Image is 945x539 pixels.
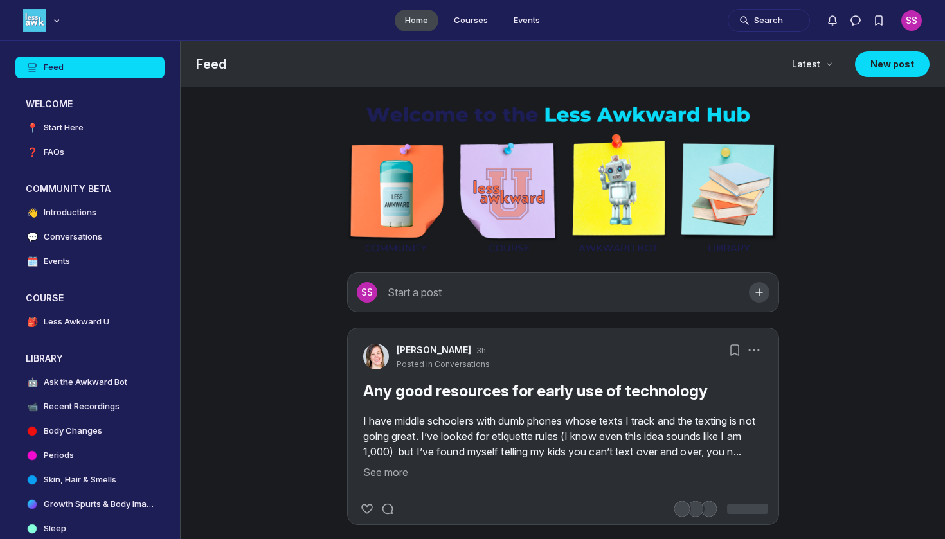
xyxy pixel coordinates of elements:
h4: Growth Spurts & Body Image [44,498,154,511]
h3: LIBRARY [26,352,63,365]
div: SS [901,10,922,31]
a: 📹Recent Recordings [15,396,165,418]
button: See more [363,464,763,480]
button: Less Awkward Hub logo [23,8,63,33]
a: Any good resources for early use of technology [363,382,708,400]
a: Events [503,10,550,31]
a: 🎒Less Awkward U [15,311,165,333]
a: 💬Conversations [15,226,165,248]
h4: Body Changes [44,425,102,437]
button: Notifications [821,9,844,32]
button: Latest [784,53,840,76]
span: 💬 [26,231,39,243]
h4: Sleep [44,522,66,535]
a: Body Changes [15,420,165,442]
a: 🗓️Events [15,251,165,272]
p: I have middle schoolers with dumb phones whose texts I track and the texting is not going great. ... [363,413,763,459]
button: New post [855,51,930,77]
span: 🎒 [26,315,39,328]
button: Post actions [745,341,763,359]
button: Bookmarks [726,341,744,359]
a: 🤖Ask the Awkward Bot [15,371,165,393]
button: User menu options [901,10,922,31]
a: 3h [476,346,486,356]
h4: Skin, Hair & Smells [44,473,116,486]
a: Growth Spurts & Body Image [15,493,165,515]
a: Home [395,10,438,31]
a: 👋Introductions [15,202,165,224]
a: ❓FAQs [15,141,165,163]
h4: Periods [44,449,74,462]
button: COMMUNITY BETACollapse space [15,179,165,199]
h4: Events [44,255,70,268]
span: 📍 [26,121,39,134]
a: View Caitlin Amaral profile [397,344,471,357]
a: Periods [15,445,165,466]
img: Less Awkward Hub logo [23,9,46,32]
h4: Ask the Awkward Bot [44,376,127,389]
span: 👋 [26,206,39,219]
span: ❓ [26,146,39,159]
button: Posted in Conversations [397,359,490,369]
button: LIBRARYCollapse space [15,348,165,369]
h4: Feed [44,61,64,74]
button: View Caitlin Amaral profile3hPosted in Conversations [397,344,490,369]
header: Page Header [181,41,945,87]
h3: COURSE [26,292,64,305]
a: Feed [15,57,165,78]
span: Start a post [388,286,442,299]
h4: Start Here [44,121,84,134]
h3: COMMUNITY BETA [26,182,111,195]
a: Courses [444,10,498,31]
h4: Introductions [44,206,96,219]
h3: WELCOME [26,98,73,110]
button: Bookmarks [867,9,890,32]
button: Start a post [347,272,779,312]
button: Direct messages [844,9,867,32]
span: Latest [792,58,820,71]
a: View Caitlin Amaral profile [363,344,389,369]
h1: Feed [196,55,774,73]
button: COURSECollapse space [15,288,165,308]
div: SS [357,282,377,303]
h4: FAQs [44,146,64,159]
button: Comment on Any good resources for early use of technology [379,500,397,518]
span: 🤖 [26,376,39,389]
span: 🗓️ [26,255,39,268]
a: Skin, Hair & Smells [15,469,165,491]
button: Search [728,9,810,32]
span: 📹 [26,400,39,413]
a: 📍Start Here [15,117,165,139]
button: WELCOMECollapse space [15,94,165,114]
h4: Less Awkward U [44,315,109,328]
button: Like the Any good resources for early use of technology post [358,500,376,518]
h4: Recent Recordings [44,400,120,413]
h4: Conversations [44,231,102,243]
